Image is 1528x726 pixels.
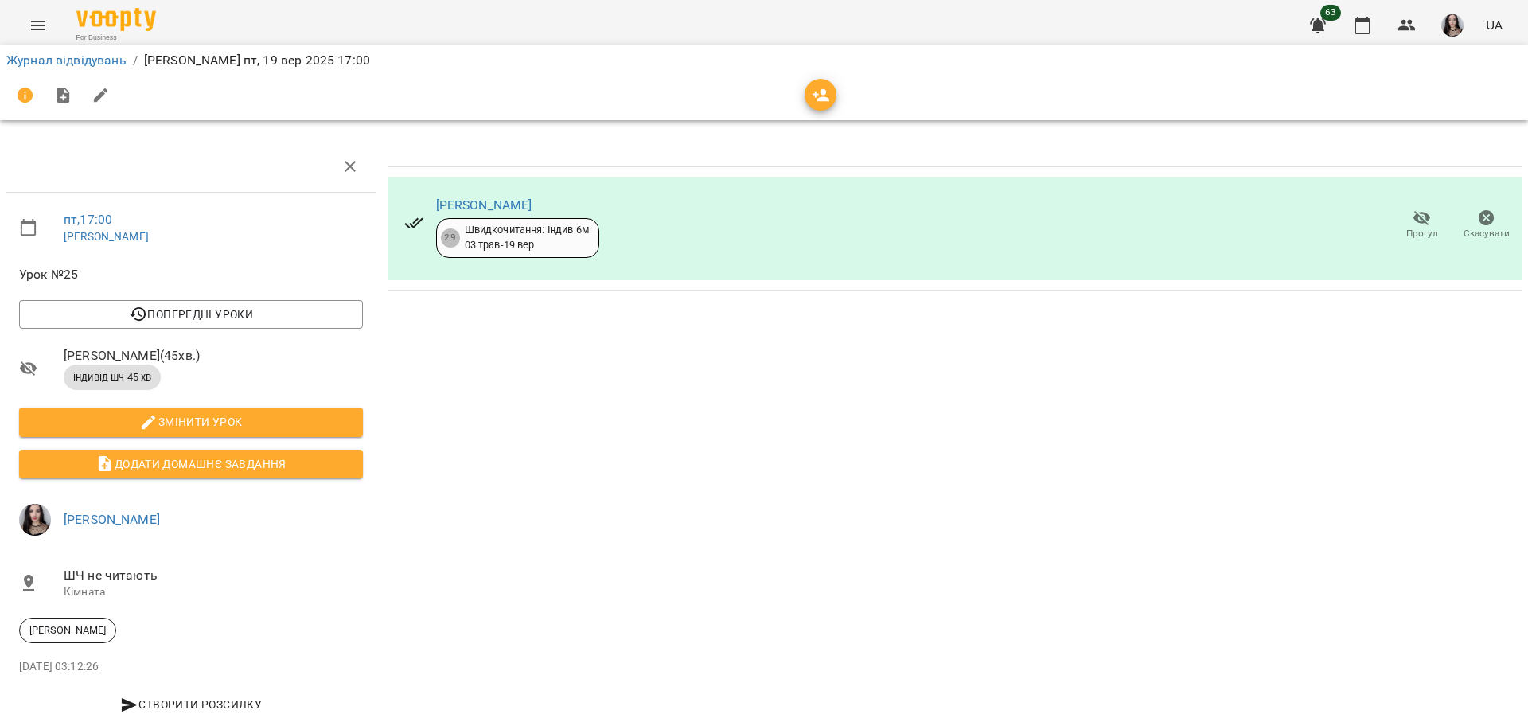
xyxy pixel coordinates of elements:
[1390,203,1454,248] button: Прогул
[64,212,112,227] a: пт , 17:00
[20,623,115,638] span: [PERSON_NAME]
[19,450,363,478] button: Додати домашнє завдання
[64,230,149,243] a: [PERSON_NAME]
[32,455,350,474] span: Додати домашнє завдання
[465,223,589,252] div: Швидкочитання: Індив 6м 03 трав - 19 вер
[25,695,357,714] span: Створити розсилку
[1406,227,1438,240] span: Прогул
[144,51,370,70] p: [PERSON_NAME] пт, 19 вер 2025 17:00
[1441,14,1464,37] img: 23d2127efeede578f11da5c146792859.jpg
[19,659,363,675] p: [DATE] 03:12:26
[1454,203,1518,248] button: Скасувати
[1320,5,1341,21] span: 63
[19,265,363,284] span: Урок №25
[19,690,363,719] button: Створити розсилку
[64,346,363,365] span: [PERSON_NAME] ( 45 хв. )
[1486,17,1503,33] span: UA
[6,51,1522,70] nav: breadcrumb
[64,370,161,384] span: індивід шч 45 хв
[19,6,57,45] button: Menu
[32,305,350,324] span: Попередні уроки
[1464,227,1510,240] span: Скасувати
[19,408,363,436] button: Змінити урок
[19,618,116,643] div: [PERSON_NAME]
[436,197,532,213] a: [PERSON_NAME]
[1479,10,1509,40] button: UA
[6,53,127,68] a: Журнал відвідувань
[76,8,156,31] img: Voopty Logo
[441,228,460,248] div: 29
[64,512,160,527] a: [PERSON_NAME]
[64,566,363,585] span: ШЧ не читають
[76,33,156,43] span: For Business
[19,300,363,329] button: Попередні уроки
[32,412,350,431] span: Змінити урок
[19,504,51,536] img: 23d2127efeede578f11da5c146792859.jpg
[64,584,363,600] p: Кімната
[133,51,138,70] li: /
